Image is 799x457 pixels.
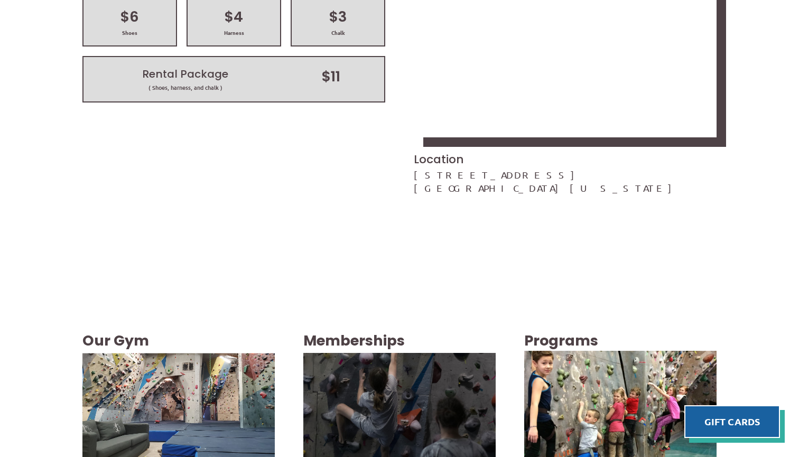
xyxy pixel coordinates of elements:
h2: $6 [93,7,166,27]
a: [STREET_ADDRESS][GEOGRAPHIC_DATA][US_STATE] [414,169,683,193]
h3: Location [414,152,717,167]
h3: Our Gym [82,331,275,351]
h3: Programs [524,331,717,351]
h2: $4 [197,7,271,27]
span: Shoes [93,29,166,36]
h2: $3 [301,7,375,27]
h2: $11 [287,67,375,87]
span: Chalk [301,29,375,36]
h2: Rental Package [93,67,277,81]
span: ( Shoes, harness, and chalk ) [93,83,277,91]
h3: Memberships [303,331,496,351]
span: Harness [197,29,271,36]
